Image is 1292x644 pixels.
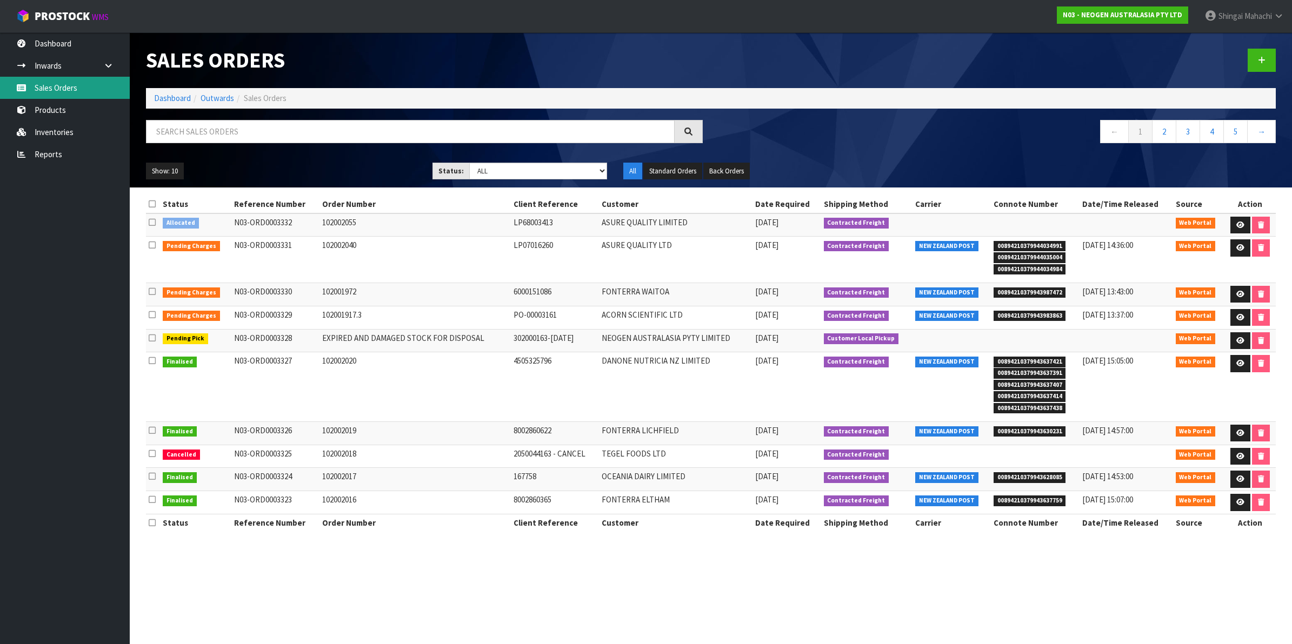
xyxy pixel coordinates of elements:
th: Order Number [319,514,511,532]
th: Client Reference [511,196,599,213]
span: [DATE] [755,448,778,459]
span: 00894210379943637407 [994,380,1066,391]
th: Order Number [319,196,511,213]
td: FONTERRA ELTHAM [599,491,752,514]
td: PO-00003161 [511,306,599,329]
span: 00894210379944035004 [994,252,1066,263]
span: Contracted Freight [824,472,889,483]
span: Contracted Freight [824,426,889,437]
span: [DATE] [755,240,778,250]
button: Standard Orders [643,163,702,180]
td: DANONE NUTRICIA NZ LIMITED [599,352,752,422]
span: [DATE] [755,286,778,297]
th: Customer [599,514,752,532]
td: N03-ORD0003330 [231,283,319,306]
span: Web Portal [1176,218,1216,229]
span: Pending Charges [163,311,220,321]
strong: Status: [438,166,464,176]
span: Contracted Freight [824,311,889,321]
td: N03-ORD0003324 [231,468,319,491]
span: 00894210379943637438 [994,403,1066,414]
th: Customer [599,196,752,213]
strong: N03 - NEOGEN AUSTRALASIA PTY LTD [1063,10,1182,19]
span: 00894210379943637759 [994,495,1066,506]
th: Status [160,196,231,213]
a: Dashboard [154,93,191,103]
td: 302000163-[DATE] [511,329,599,352]
td: EXPIRED AND DAMAGED STOCK FOR DISPOSAL [319,329,511,352]
td: LP68003413 [511,213,599,237]
span: Finalised [163,495,197,506]
h1: Sales Orders [146,49,703,72]
span: Contracted Freight [824,218,889,229]
button: All [623,163,642,180]
span: Contracted Freight [824,450,889,460]
th: Status [160,514,231,532]
a: ← [1100,120,1129,143]
span: Web Portal [1176,287,1216,298]
td: 102002018 [319,445,511,468]
td: 102002055 [319,213,511,237]
span: [DATE] [755,333,778,343]
span: Web Portal [1176,357,1216,367]
a: → [1247,120,1276,143]
th: Connote Number [991,514,1080,532]
th: Date Required [752,196,821,213]
span: Mahachi [1244,11,1272,21]
td: 102002019 [319,421,511,445]
span: Web Portal [1176,495,1216,506]
td: 8002860365 [511,491,599,514]
span: [DATE] 13:43:00 [1082,286,1133,297]
td: 2050044163 - CANCEL [511,445,599,468]
span: ProStock [35,9,90,23]
span: Allocated [163,218,199,229]
td: 102001917.3 [319,306,511,329]
td: LP07016260 [511,237,599,283]
span: 00894210379943628085 [994,472,1066,483]
td: N03-ORD0003329 [231,306,319,329]
td: ASURE QUALITY LIMITED [599,213,752,237]
td: N03-ORD0003331 [231,237,319,283]
span: Web Portal [1176,472,1216,483]
th: Action [1224,196,1276,213]
span: 00894210379943983863 [994,311,1066,321]
td: 102002016 [319,491,511,514]
span: Sales Orders [244,93,287,103]
nav: Page navigation [719,120,1276,146]
td: 102002017 [319,468,511,491]
th: Carrier [913,196,991,213]
span: Web Portal [1176,333,1216,344]
td: NEOGEN AUSTRALASIA PYTY LIMITED [599,329,752,352]
span: Contracted Freight [824,287,889,298]
span: Pending Charges [163,287,220,298]
span: [DATE] 15:05:00 [1082,355,1133,366]
td: N03-ORD0003326 [231,421,319,445]
span: 00894210379943637391 [994,368,1066,379]
td: 6000151086 [511,283,599,306]
span: Finalised [163,426,197,437]
img: cube-alt.png [16,9,30,23]
span: 00894210379943630231 [994,426,1066,437]
span: 00894210379943987472 [994,287,1066,298]
td: N03-ORD0003332 [231,213,319,237]
td: 102001972 [319,283,511,306]
th: Reference Number [231,196,319,213]
td: OCEANIA DAIRY LIMITED [599,468,752,491]
th: Carrier [913,514,991,532]
a: 3 [1176,120,1200,143]
span: [DATE] 15:07:00 [1082,494,1133,505]
td: 4505325796 [511,352,599,422]
span: Contracted Freight [824,495,889,506]
span: 00894210379944034984 [994,264,1066,275]
th: Reference Number [231,514,319,532]
span: 00894210379944034991 [994,241,1066,252]
span: NEW ZEALAND POST [915,287,978,298]
span: [DATE] [755,494,778,505]
span: Pending Pick [163,333,208,344]
input: Search sales orders [146,120,675,143]
a: 2 [1152,120,1176,143]
small: WMS [92,12,109,22]
span: [DATE] [755,217,778,227]
th: Shipping Method [821,196,913,213]
span: Contracted Freight [824,357,889,367]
